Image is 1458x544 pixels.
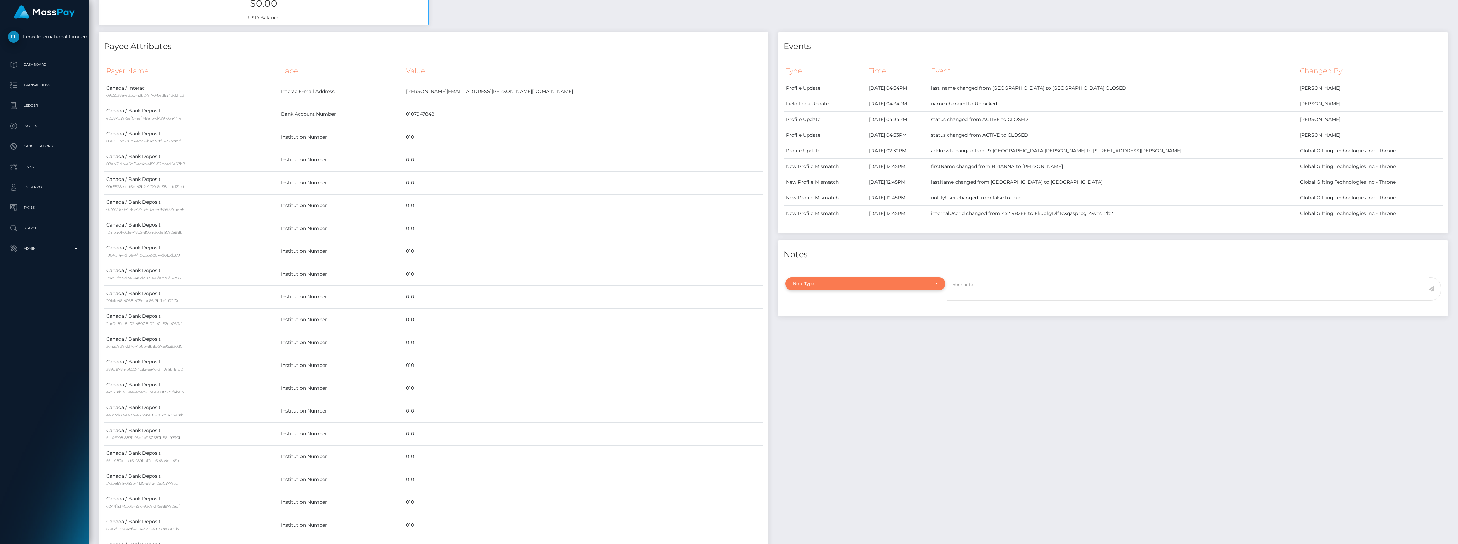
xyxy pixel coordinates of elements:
td: lastName changed from [GEOGRAPHIC_DATA] to [GEOGRAPHIC_DATA] [929,174,1297,190]
small: 07e739bd-26b7-4ba2-b4c7-2ff5432bca5f [106,139,181,143]
a: Admin [5,240,83,257]
td: Canada / Bank Deposit [104,377,279,400]
td: Institution Number [279,263,403,285]
p: Cancellations [8,141,81,152]
th: Label [279,62,403,80]
td: Institution Number [279,331,403,354]
th: Value [404,62,763,80]
td: Canada / Bank Deposit [104,194,279,217]
td: 0107947848 [404,103,763,126]
td: Canada / Bank Deposit [104,468,279,491]
td: Profile Update [784,143,867,158]
td: Canada / Bank Deposit [104,354,279,377]
td: [PERSON_NAME] [1298,127,1443,143]
div: Note Type [793,281,930,286]
td: Canada / Bank Deposit [104,422,279,445]
td: status changed from ACTIVE to CLOSED [929,111,1297,127]
th: Event [929,62,1297,80]
td: status changed from ACTIVE to CLOSED [929,127,1297,143]
img: MassPay Logo [14,5,75,19]
td: 010 [404,377,763,400]
td: Institution Number [279,217,403,240]
small: e2b845a9-5ef0-4ef7-8e1b-d4391054441e [106,116,182,121]
a: Taxes [5,199,83,216]
td: Canada / Bank Deposit [104,331,279,354]
td: Global Gifting Technologies Inc - Throne [1298,190,1443,205]
td: notifyUser changed from false to true [929,190,1297,205]
p: Taxes [8,203,81,213]
small: 6047f637-0506-451c-93c9-275e89792ecf [106,504,180,509]
td: [DATE] 12:45PM [867,158,929,174]
td: Interac E-mail Address [279,80,403,103]
td: Canada / Bank Deposit [104,240,279,263]
th: Payer Name [104,62,279,80]
td: address1 changed from 9-[GEOGRAPHIC_DATA][PERSON_NAME] to [STREET_ADDRESS][PERSON_NAME] [929,143,1297,158]
a: Payees [5,118,83,135]
td: [DATE] 04:34PM [867,80,929,96]
td: New Profile Mismatch [784,190,867,205]
p: Links [8,162,81,172]
td: New Profile Mismatch [784,174,867,190]
h4: Notes [784,249,1443,261]
small: 5735e896-065b-4120-88fa-f2a30a7793c1 [106,481,179,486]
small: 4a7c3d88-ea8b-4572-ae99-007b147040ab [106,413,184,417]
small: 54a25108-887f-46bf-a957-583b5649790b [106,435,182,440]
p: User Profile [8,182,81,192]
td: Canada / Bank Deposit [104,103,279,126]
th: Time [867,62,929,80]
td: Institution Number [279,308,403,331]
td: Institution Number [279,445,403,468]
td: 010 [404,149,763,171]
td: Institution Number [279,422,403,445]
td: Institution Number [279,285,403,308]
p: Search [8,223,81,233]
td: 010 [404,285,763,308]
td: [PERSON_NAME][EMAIL_ADDRESS][PERSON_NAME][DOMAIN_NAME] [404,80,763,103]
td: New Profile Mismatch [784,205,867,221]
td: firstName changed from BRIANNA to [PERSON_NAME] [929,158,1297,174]
td: [DATE] 12:45PM [867,174,929,190]
th: Type [784,62,867,80]
td: Profile Update [784,127,867,143]
h4: Payee Attributes [104,41,763,52]
small: 2be7481e-8403-4807-8472-e0452de069a1 [106,321,183,326]
td: Institution Number [279,126,403,149]
p: Admin [8,244,81,254]
th: Changed By [1298,62,1443,80]
td: Canada / Interac [104,80,279,103]
small: 1241ba01-0c1e-48b2-8054-3cde6092e98b [106,230,183,235]
td: 010 [404,194,763,217]
td: Global Gifting Technologies Inc - Throne [1298,143,1443,158]
td: 010 [404,308,763,331]
span: Fenix International Limited [5,34,83,40]
td: Canada / Bank Deposit [104,126,279,149]
td: Institution Number [279,400,403,422]
td: [DATE] 04:33PM [867,127,929,143]
td: 010 [404,171,763,194]
td: Institution Number [279,194,403,217]
td: Canada / Bank Deposit [104,491,279,514]
td: [DATE] 12:45PM [867,205,929,221]
td: Global Gifting Technologies Inc - Throne [1298,158,1443,174]
td: Profile Update [784,80,867,96]
td: Canada / Bank Deposit [104,514,279,537]
td: Institution Number [279,468,403,491]
td: Canada / Bank Deposit [104,217,279,240]
td: Institution Number [279,354,403,377]
a: Transactions [5,77,83,94]
td: Institution Number [279,377,403,400]
td: Canada / Bank Deposit [104,285,279,308]
td: 010 [404,422,763,445]
p: Ledger [8,100,81,111]
td: Institution Number [279,149,403,171]
td: [PERSON_NAME] [1298,80,1443,96]
small: 554e183a-4ad5-489f-af2c-c5e6a4e4e61d [106,458,181,463]
td: name changed to Unlocked [929,96,1297,111]
td: Canada / Bank Deposit [104,171,279,194]
small: 47d53ab8-16ee-4b4b-9b0e-00f3235f4b0b [106,390,184,394]
td: [PERSON_NAME] [1298,111,1443,127]
td: 010 [404,354,763,377]
td: Institution Number [279,491,403,514]
small: 09c5538e-ed5b-42b2-9f70-6e38a4dd21cd [106,184,184,189]
td: Canada / Bank Deposit [104,400,279,422]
